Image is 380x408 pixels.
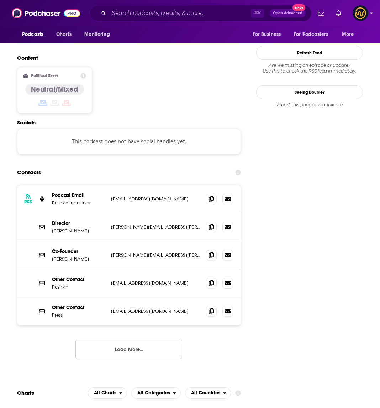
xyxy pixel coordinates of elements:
h2: Categories [131,387,181,399]
h2: Political Skew [31,73,58,78]
button: open menu [289,28,338,41]
button: open menu [79,28,119,41]
span: Logged in as LowerStreet [353,5,368,21]
a: Show notifications dropdown [333,7,344,19]
span: For Business [253,29,281,39]
p: Press [52,312,105,318]
div: This podcast does not have social handles yet. [17,129,241,154]
span: Charts [56,29,72,39]
a: Show notifications dropdown [315,7,327,19]
p: Other Contact [52,277,105,283]
button: open menu [88,387,127,399]
span: Open Advanced [273,11,302,15]
span: ⌘ K [251,9,264,18]
input: Search podcasts, credits, & more... [109,7,251,19]
span: For Podcasters [294,29,328,39]
p: [PERSON_NAME] [52,228,105,234]
h2: Countries [185,387,231,399]
p: [EMAIL_ADDRESS][DOMAIN_NAME] [111,280,200,286]
div: Are we missing an episode or update? Use this to check the RSS feed immediately. [256,63,363,74]
span: Monitoring [84,29,110,39]
p: [PERSON_NAME][EMAIL_ADDRESS][PERSON_NAME][DOMAIN_NAME] [111,224,200,230]
button: Refresh Feed [256,46,363,60]
p: Other Contact [52,305,105,311]
span: All Charts [94,391,116,396]
h4: Neutral/Mixed [31,85,78,94]
p: Director [52,220,105,226]
p: Podcast Email [52,192,105,198]
span: All Categories [137,391,170,396]
img: Podchaser - Follow, Share and Rate Podcasts [12,6,80,20]
p: Pushkin Industries [52,200,105,206]
button: open menu [185,387,231,399]
button: open menu [131,387,181,399]
p: Pushkin [52,284,105,290]
p: [PERSON_NAME] [52,256,105,262]
button: open menu [17,28,52,41]
h2: Socials [17,119,241,126]
div: Report this page as a duplicate. [256,102,363,108]
button: Show profile menu [353,5,368,21]
button: open menu [248,28,290,41]
h2: Platforms [88,387,127,399]
span: More [342,29,354,39]
p: [EMAIL_ADDRESS][DOMAIN_NAME] [111,196,200,202]
button: open menu [337,28,363,41]
img: User Profile [353,5,368,21]
p: [PERSON_NAME][EMAIL_ADDRESS][PERSON_NAME][DOMAIN_NAME] [111,252,200,258]
p: [EMAIL_ADDRESS][DOMAIN_NAME] [111,308,200,314]
span: All Countries [191,391,220,396]
h3: RSS [24,199,32,205]
button: Load More... [75,340,182,359]
a: Seeing Double? [256,85,363,99]
h2: Charts [17,390,34,396]
a: Charts [52,28,76,41]
button: Open AdvancedNew [270,9,306,17]
p: Co-Founder [52,248,105,254]
div: Search podcasts, credits, & more... [89,5,312,21]
span: New [292,4,305,11]
span: Podcasts [22,29,43,39]
h2: Content [17,54,235,61]
h2: Contacts [17,166,41,179]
